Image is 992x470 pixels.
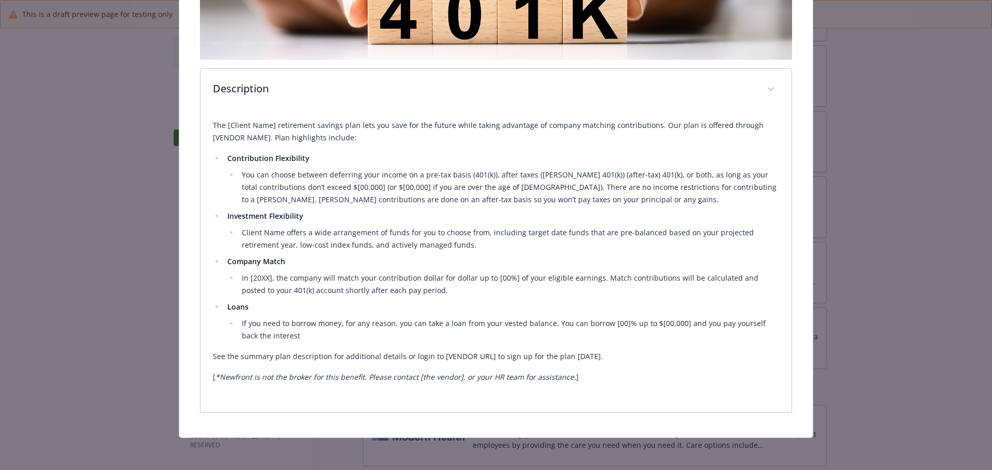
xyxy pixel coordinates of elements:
div: Description [200,111,792,412]
em: *Newfront is not the broker for this benefit. Please contact [the vendor], or your HR team for as... [215,372,576,382]
strong: Loans​ [227,302,249,312]
li: Client Name offers a wide arrangement of funds for you to choose from, including target date fund... [239,226,780,251]
li: If you need to borrow money, for any reason, you can take a loan from your vested balance. You ca... [239,317,780,342]
div: Description [200,69,792,111]
strong: Investment Flexibility​ [227,211,303,221]
p: [ ] [213,371,780,383]
li: In [20XX], the company will match your contribution dollar for dollar up to [00%] of your eligibl... [239,272,780,297]
li: You can choose between deferring your income on a pre-tax basis (401(k)), after taxes ([PERSON_NA... [239,169,780,206]
strong: Contribution Flexibility​ [227,153,309,163]
strong: Company Match​ [227,256,285,266]
p: The [Client Name] retirement savings plan lets you save for the future while taking advantage of ... [213,119,780,144]
p: See the summary plan description for additional details or login to [VENDOR URL] to sign up for t... [213,350,780,363]
p: Description [213,81,755,96]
